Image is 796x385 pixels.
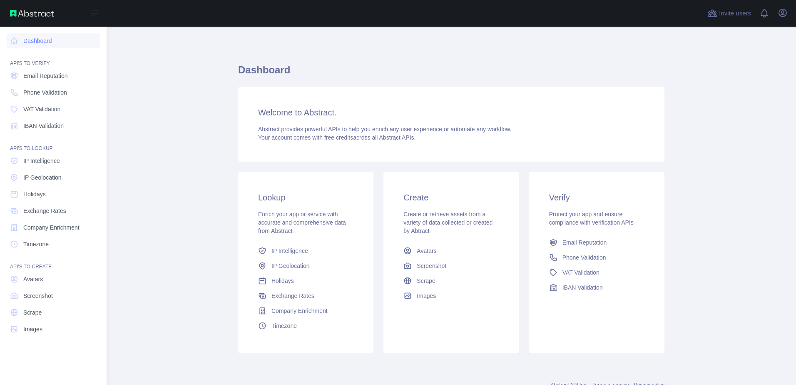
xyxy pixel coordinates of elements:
h1: Dashboard [238,63,664,83]
span: IP Geolocation [271,262,310,270]
span: Enrich your app or service with accurate and comprehensive data from Abstract [258,211,346,234]
span: IP Intelligence [23,157,60,165]
a: VAT Validation [7,102,100,117]
h3: Create [403,192,499,203]
span: Protect your app and ensure compliance with verification APIs [549,211,634,226]
span: IP Geolocation [23,173,62,182]
span: Scrape [417,277,435,285]
span: Company Enrichment [271,307,328,315]
a: Scrape [400,273,502,288]
span: Screenshot [417,262,446,270]
a: Holidays [7,187,100,202]
span: Company Enrichment [23,223,80,232]
span: Create or retrieve assets from a variety of data collected or created by Abtract [403,211,493,234]
span: Phone Validation [562,253,606,262]
h3: Lookup [258,192,353,203]
div: API'S TO VERIFY [7,50,100,67]
a: Scrape [7,305,100,320]
a: Company Enrichment [255,303,357,318]
a: IP Geolocation [255,258,357,273]
a: Phone Validation [7,85,100,100]
img: Abstract API [10,10,54,17]
span: Avatars [23,275,43,283]
span: free credits [324,134,353,141]
a: Images [400,288,502,303]
a: Avatars [7,272,100,287]
span: Email Reputation [23,72,68,80]
span: IBAN Validation [562,283,603,292]
span: Holidays [271,277,294,285]
a: Avatars [400,243,502,258]
a: Exchange Rates [7,203,100,218]
span: Your account comes with across all Abstract APIs. [258,134,415,141]
span: VAT Validation [562,268,599,277]
span: Images [417,292,436,300]
button: Invite users [706,7,753,20]
a: Timezone [255,318,357,333]
a: Email Reputation [546,235,648,250]
a: Timezone [7,237,100,252]
a: Screenshot [7,288,100,303]
span: Screenshot [23,292,53,300]
span: Avatars [417,247,436,255]
span: Timezone [23,240,49,248]
h3: Verify [549,192,644,203]
a: Phone Validation [546,250,648,265]
span: IBAN Validation [23,122,64,130]
h3: Welcome to Abstract. [258,107,644,118]
span: Abstract provides powerful APIs to help you enrich any user experience or automate any workflow. [258,126,512,132]
a: IP Intelligence [7,153,100,168]
span: Invite users [719,9,751,18]
a: IBAN Validation [7,118,100,133]
div: API'S TO LOOKUP [7,135,100,152]
span: IP Intelligence [271,247,308,255]
a: Screenshot [400,258,502,273]
span: Holidays [23,190,46,198]
span: Exchange Rates [271,292,314,300]
a: IBAN Validation [546,280,648,295]
span: Exchange Rates [23,207,66,215]
span: Images [23,325,42,333]
a: Holidays [255,273,357,288]
span: Phone Validation [23,88,67,97]
span: Timezone [271,322,297,330]
a: Exchange Rates [255,288,357,303]
a: Email Reputation [7,68,100,83]
span: Email Reputation [562,238,607,247]
a: Dashboard [7,33,100,48]
a: VAT Validation [546,265,648,280]
a: IP Intelligence [255,243,357,258]
a: IP Geolocation [7,170,100,185]
a: Images [7,322,100,337]
span: VAT Validation [23,105,60,113]
div: API'S TO CREATE [7,253,100,270]
a: Company Enrichment [7,220,100,235]
span: Scrape [23,308,42,317]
